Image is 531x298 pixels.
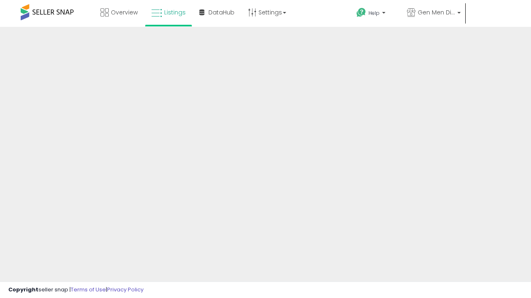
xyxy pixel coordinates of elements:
[208,8,234,17] span: DataHub
[8,286,38,293] strong: Copyright
[71,286,106,293] a: Terms of Use
[111,8,138,17] span: Overview
[418,8,455,17] span: Gen Men Distributor
[368,9,380,17] span: Help
[356,7,366,18] i: Get Help
[350,1,399,27] a: Help
[8,286,144,294] div: seller snap | |
[164,8,186,17] span: Listings
[107,286,144,293] a: Privacy Policy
